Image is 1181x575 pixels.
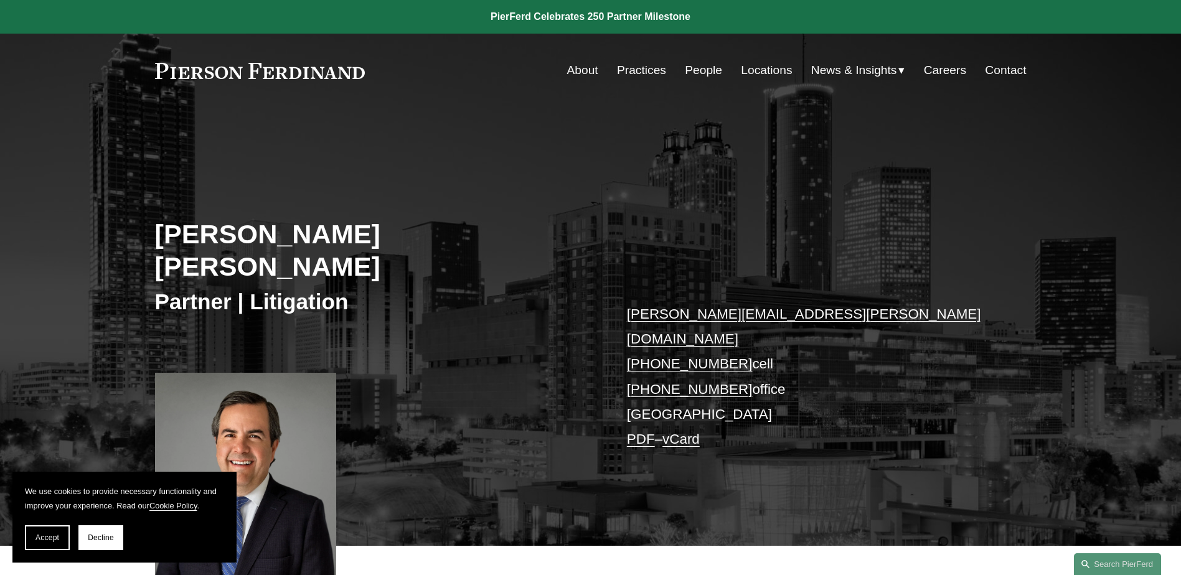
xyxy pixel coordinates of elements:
a: folder dropdown [811,58,905,82]
a: Locations [741,58,792,82]
a: Careers [924,58,966,82]
button: Accept [25,525,70,550]
a: Practices [617,58,666,82]
a: Cookie Policy [149,501,197,510]
span: Decline [88,533,114,542]
a: About [567,58,598,82]
a: [PERSON_NAME][EMAIL_ADDRESS][PERSON_NAME][DOMAIN_NAME] [627,306,981,347]
p: We use cookies to provide necessary functionality and improve your experience. Read our . [25,484,224,513]
span: News & Insights [811,60,897,82]
section: Cookie banner [12,472,237,563]
a: People [685,58,722,82]
a: vCard [662,431,700,447]
a: Search this site [1074,553,1161,575]
a: [PHONE_NUMBER] [627,356,753,372]
a: Contact [985,58,1026,82]
h2: [PERSON_NAME] [PERSON_NAME] [155,218,591,283]
button: Decline [78,525,123,550]
p: cell office [GEOGRAPHIC_DATA] – [627,302,990,452]
span: Accept [35,533,59,542]
a: PDF [627,431,655,447]
h3: Partner | Litigation [155,288,591,316]
a: [PHONE_NUMBER] [627,381,753,397]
